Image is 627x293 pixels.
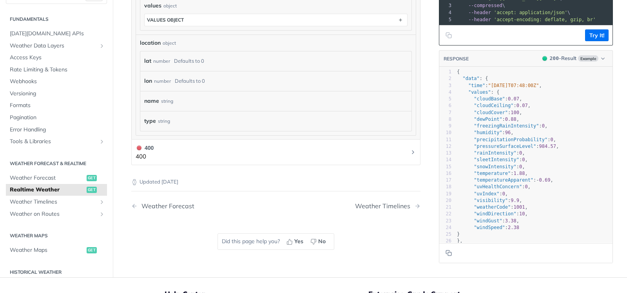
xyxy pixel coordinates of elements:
span: : , [457,82,542,88]
span: 3.38 [505,218,516,223]
h2: Fundamentals [6,16,107,23]
span: Versioning [10,90,105,98]
span: : , [457,123,547,129]
div: 2 [439,75,451,82]
div: 18 [439,184,451,190]
span: : , [457,211,528,217]
div: Weather Timelines [355,202,414,210]
span: { [457,69,460,75]
span: Formats [10,102,105,109]
span: 0.69 [539,177,551,183]
div: 16 [439,170,451,177]
span: : [457,225,519,230]
span: }, [457,238,462,244]
span: 0 [550,136,553,142]
div: 8 [439,116,451,123]
a: Rate Limiting & Tokens [6,64,107,76]
button: RESPONSE [443,55,469,62]
div: 22 [439,211,451,217]
span: Error Handling [10,126,105,134]
button: Copy to clipboard [443,247,454,259]
a: Weather on RoutesShow subpages for Weather on Routes [6,208,107,220]
div: 6 [439,102,451,109]
span: "weatherCode" [474,204,511,210]
p: 400 [136,152,154,161]
span: "pressureSurfaceLevel" [474,144,536,149]
svg: Chevron [410,149,416,155]
span: Rate Limiting & Tokens [10,66,105,74]
label: lat [144,55,151,67]
span: --compressed [468,3,502,8]
span: Weather Maps [10,246,85,254]
button: Show subpages for Tools & Libraries [99,138,105,145]
div: 21 [439,204,451,211]
span: Webhooks [10,78,105,86]
span: Weather Timelines [10,198,97,206]
div: 25 [439,231,451,238]
span: "rainIntensity" [474,150,516,156]
div: object [163,40,176,47]
span: Weather Data Layers [10,42,97,49]
span: 0.07 [508,96,519,102]
button: Yes [284,236,308,248]
span: Weather Forecast [10,174,85,182]
span: : , [457,96,522,102]
a: Realtime Weatherget [6,184,107,196]
div: 19 [439,190,451,197]
span: "freezingRainIntensity" [474,123,539,129]
span: 0 [519,150,522,156]
span: get [87,247,97,253]
span: 0 [525,184,527,189]
span: "windDirection" [474,211,516,217]
span: "visibility" [474,198,508,203]
div: 3 [439,82,451,89]
span: --header [468,10,491,15]
span: 0 [519,164,522,169]
div: 7 [439,109,451,116]
span: get [87,175,97,181]
span: "windSpeed" [474,225,505,230]
span: 0 [522,157,525,162]
button: 200200-ResultExample [538,55,609,62]
span: "snowIntensity" [474,164,516,169]
span: 200 [550,55,559,61]
span: - [536,177,539,183]
span: values [144,2,161,10]
button: Show subpages for Weather Data Layers [99,42,105,49]
span: : , [457,144,559,149]
div: 9 [439,123,451,129]
span: "data" [462,76,479,81]
span: : , [457,198,522,203]
span: 100 [511,109,519,115]
div: 17 [439,177,451,184]
a: Tools & LibrariesShow subpages for Tools & Libraries [6,136,107,147]
div: Weather Forecast [138,202,194,210]
span: 10 [519,211,525,217]
span: : , [457,177,553,183]
div: 3 [439,2,453,9]
span: 200 [542,56,547,61]
a: Weather Data LayersShow subpages for Weather Data Layers [6,40,107,51]
div: 20 [439,197,451,204]
span: get [87,187,97,193]
span: : , [457,130,514,135]
span: : , [457,164,525,169]
span: : , [457,116,519,122]
div: 12 [439,143,451,150]
div: object [163,2,177,9]
span: 1.88 [514,171,525,176]
span: 0 [502,191,505,196]
span: Pagination [10,114,105,122]
a: Weather Mapsget [6,244,107,256]
div: 11 [439,136,451,143]
button: 400 400400 [136,144,416,161]
span: Tools & Libraries [10,138,97,146]
a: Error Handling [6,124,107,136]
div: 1 [439,69,451,75]
button: Show subpages for Weather on Routes [99,211,105,217]
div: string [161,95,173,107]
div: number [154,75,171,87]
a: Weather Forecastget [6,172,107,184]
div: 4 [439,9,453,16]
span: : , [457,136,556,142]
